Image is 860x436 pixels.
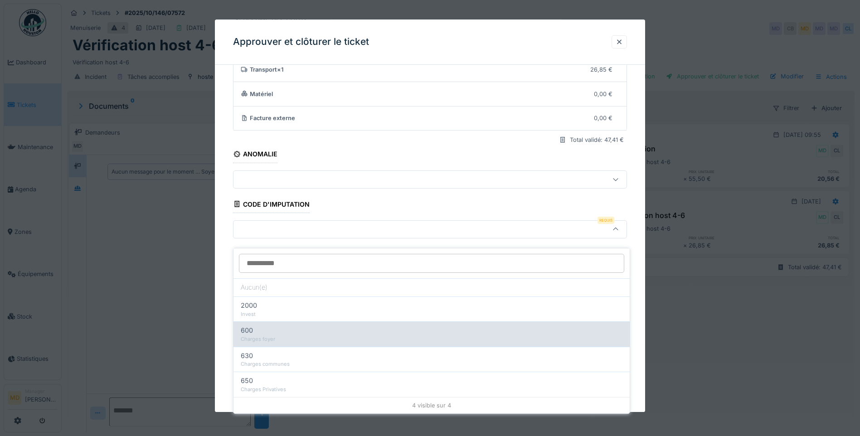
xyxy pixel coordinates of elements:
[241,376,253,386] span: 650
[233,198,310,213] div: Code d'imputation
[241,325,253,335] span: 600
[233,247,301,263] div: Date de clôture
[241,65,583,74] div: Transport × 1
[237,61,623,78] summary: Transport×126,85 €
[241,360,622,368] div: Charges communes
[237,86,623,102] summary: Matériel0,00 €
[241,300,257,310] span: 2000
[237,110,623,127] summary: Facture externe0,00 €
[233,148,277,163] div: Anomalie
[598,217,614,224] div: Requis
[233,397,630,413] div: 4 visible sur 4
[570,136,624,145] div: Total validé: 47,41 €
[241,310,622,318] div: Invest
[241,90,587,98] div: Matériel
[233,36,369,48] h3: Approuver et clôturer le ticket
[590,65,612,74] div: 26,85 €
[233,278,630,296] div: Aucun(e)
[594,114,612,123] div: 0,00 €
[241,386,622,393] div: Charges Privatives
[241,335,622,343] div: Charges foyer
[241,351,253,361] span: 630
[241,114,587,123] div: Facture externe
[594,90,612,98] div: 0,00 €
